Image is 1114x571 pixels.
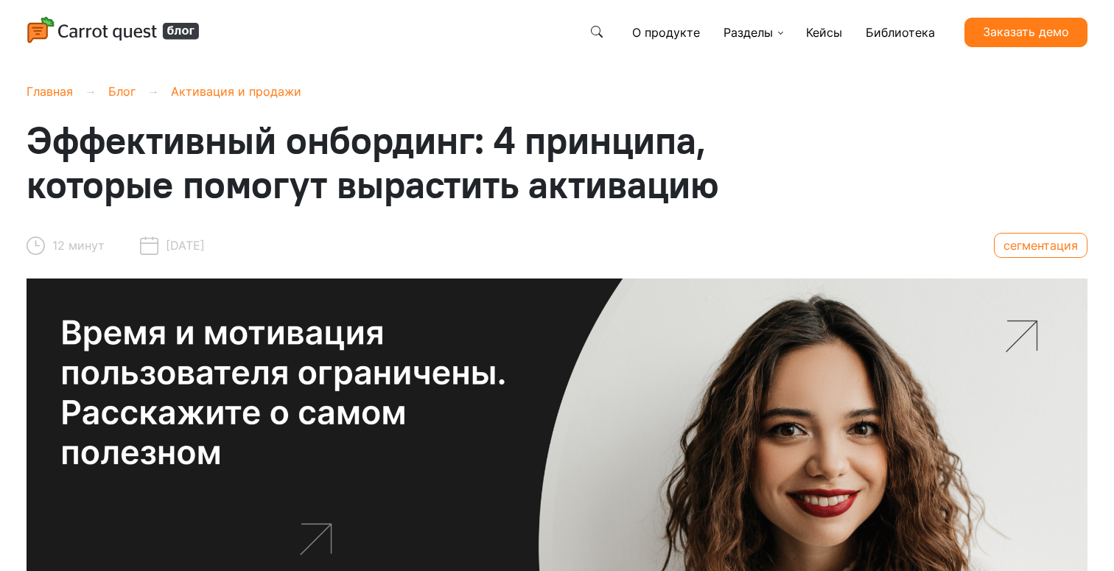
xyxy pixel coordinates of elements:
[27,16,200,46] img: Carrot quest
[171,84,301,99] a: Активация и продажи
[964,18,1087,47] a: Заказать демо
[108,84,136,99] a: Блог
[27,84,73,99] a: Главная
[27,230,105,261] div: 12 минут
[27,116,718,209] span: Эффективный онбординг: 4 принципа, которые помогут вырастить активацию
[626,18,706,47] a: О продукте
[800,18,848,47] a: Кейсы
[140,230,205,261] div: [DATE]
[994,233,1087,258] a: сегментация
[718,18,788,47] a: Разделы
[860,18,941,47] a: Библиотека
